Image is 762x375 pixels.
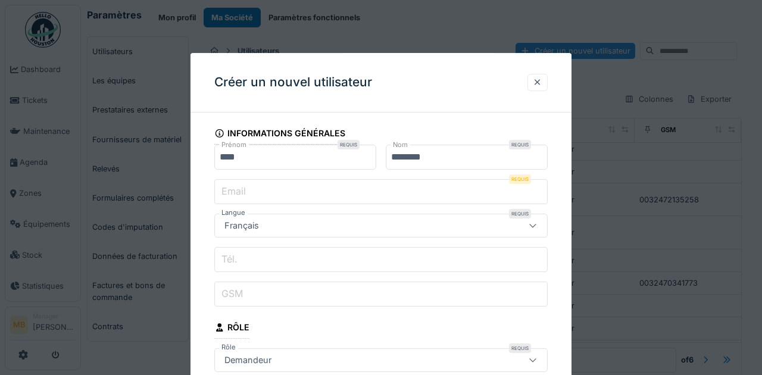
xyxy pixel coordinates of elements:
div: Requis [509,209,531,218]
label: Tél. [219,252,240,267]
label: Rôle [219,343,238,353]
div: Requis [338,140,360,149]
label: Langue [219,208,248,218]
div: Demandeur [220,354,276,367]
div: Requis [509,174,531,184]
label: Nom [391,140,410,150]
div: Informations générales [214,124,345,145]
div: Requis [509,344,531,354]
label: Prénom [219,140,249,150]
h3: Créer un nouvel utilisateur [214,75,372,90]
div: Requis [509,140,531,149]
div: Français [220,219,264,232]
label: Email [219,185,248,199]
label: GSM [219,287,245,301]
div: Rôle [214,318,249,339]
